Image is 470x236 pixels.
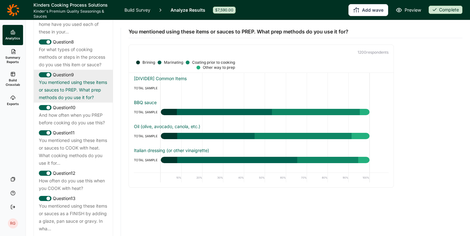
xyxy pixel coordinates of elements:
[39,79,108,101] div: You mentioned using these items or sauces to PREP. What prep methods do you use it for?
[396,6,421,14] a: Preview
[39,111,108,127] div: And how often when you PREP before cooking do you use this?
[39,104,108,111] div: Question 10
[33,1,117,9] h1: Kinders Cooking Process Solutions
[33,9,117,19] span: Kinder's Premium Quality Seasonings & Sauces
[405,6,421,14] span: Preview
[134,84,161,92] div: TOTAL SAMPLE
[3,68,23,91] a: Build Crosstab
[39,5,108,36] div: Over the past 6 months, for about how many of your meals at home have you used each of these in y...
[39,46,108,68] div: For what types of cooking methods or steps in the process do you use this item or sauce?
[39,195,108,202] div: Question 13
[134,75,389,82] div: [DIVIDER] Common Items
[5,36,20,40] span: Analytics
[39,71,108,79] div: Question 9
[39,38,108,46] div: Question 8
[203,65,235,70] div: Other way to prep
[8,218,18,228] div: RG
[134,156,161,164] div: TOTAL SAMPLE
[429,6,462,15] button: Complete
[5,78,21,87] span: Build Crosstab
[161,173,182,182] div: 10%
[328,173,349,182] div: 90%
[5,55,21,64] span: Summary Reports
[429,6,462,14] div: Complete
[192,60,235,65] div: Coating prior to cooking
[3,25,23,45] a: Analytics
[39,202,108,233] div: You mentioned using these items or sauces as a FINISH by adding a glaze, pan sauce or gravy. In w...
[134,50,389,55] p: 1200 respondent s
[223,173,244,182] div: 40%
[134,132,161,140] div: TOTAL SAMPLE
[39,177,108,192] div: How often do you use this when you COOK with heat?
[39,169,108,177] div: Question 12
[7,102,19,106] span: Exports
[244,173,265,182] div: 50%
[3,91,23,111] a: Exports
[134,147,389,154] div: Italian dressing (or other vinaigrette)
[134,171,389,178] div: Creamy dressing (ranch, [GEOGRAPHIC_DATA], etc.)
[213,7,236,14] div: $7,590.00
[349,173,370,182] div: 100%
[202,173,223,182] div: 30%
[39,137,108,167] div: You mentioned using these items or sauces to COOK with heat. What cooking methods do you use it f...
[164,60,183,65] div: Marinating
[307,173,328,182] div: 80%
[265,173,286,182] div: 60%
[182,173,202,182] div: 20%
[142,60,155,65] div: Brining
[134,123,389,130] div: Oil (olive, avocado, canola, etc.)
[286,173,307,182] div: 70%
[134,108,161,116] div: TOTAL SAMPLE
[348,4,388,16] button: Add wave
[39,129,108,137] div: Question 11
[3,45,23,68] a: Summary Reports
[129,28,348,35] span: You mentioned using these items or sauces to PREP. What prep methods do you use it for?
[134,99,389,106] div: BBQ sauce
